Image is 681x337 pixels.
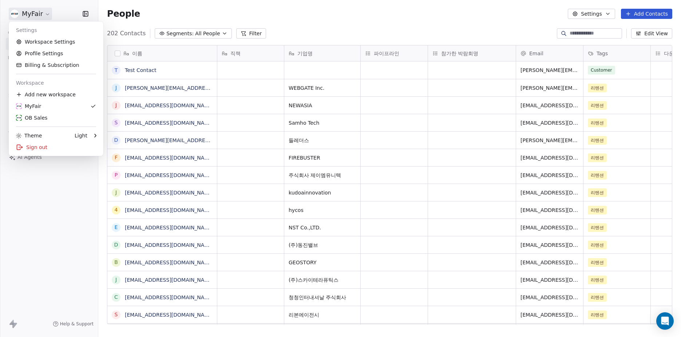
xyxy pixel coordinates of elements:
img: %C3%AC%C2%9B%C2%90%C3%AD%C2%98%C2%95%20%C3%AB%C2%A1%C2%9C%C3%AA%C2%B3%C2%A0(white+round).png [16,103,22,109]
a: Workspace Settings [12,36,100,48]
div: MyFair [16,103,41,110]
div: Light [75,132,87,139]
div: Workspace [12,77,100,89]
div: Add new workspace [12,89,100,100]
div: Settings [12,24,100,36]
img: %C3%AC%C2%9B%C2%90%C3%AD%C2%98%C2%95%20%C3%AB%C2%A1%C2%9C%C3%AA%C2%B3%C2%A0(white+round).png [16,115,22,121]
a: Profile Settings [12,48,100,59]
div: Sign out [12,141,100,153]
a: Billing & Subscription [12,59,100,71]
div: Theme [16,132,42,139]
div: OB Sales [16,114,47,121]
